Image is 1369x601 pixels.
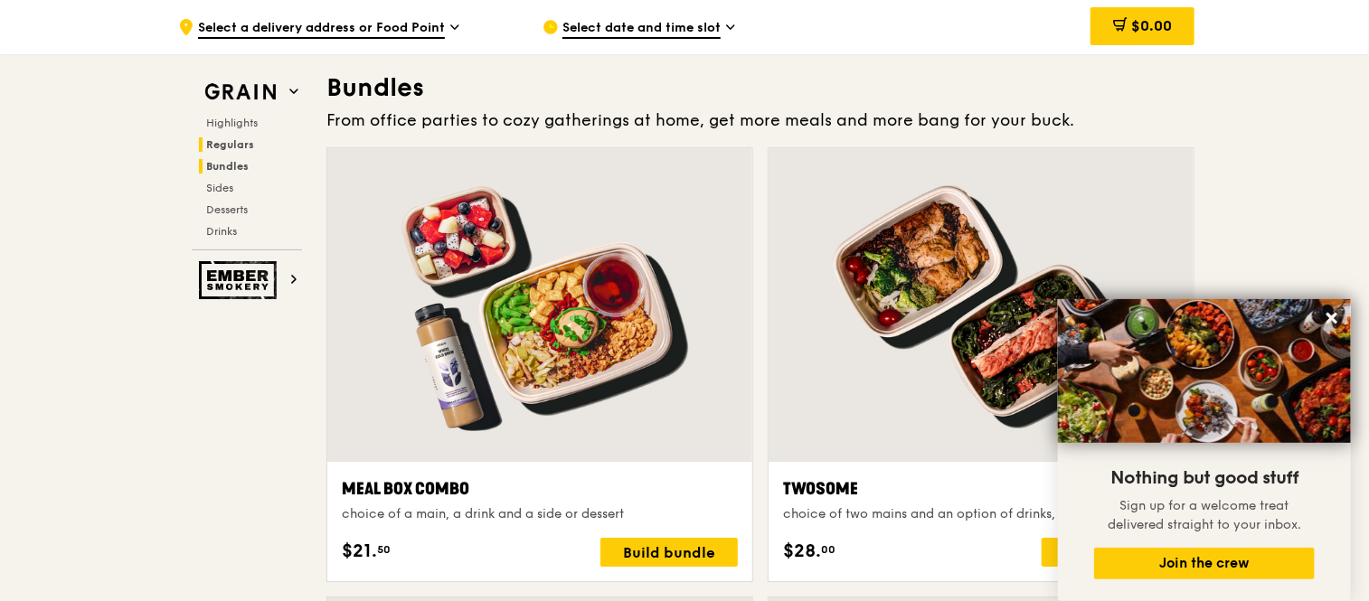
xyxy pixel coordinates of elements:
span: Regulars [206,138,254,151]
span: Sign up for a welcome treat delivered straight to your inbox. [1108,498,1301,532]
span: Select date and time slot [562,19,721,39]
span: Drinks [206,225,237,238]
img: Ember Smokery web logo [199,261,282,299]
div: Meal Box Combo [342,476,738,502]
span: 00 [821,542,836,557]
span: $28. [783,538,821,565]
span: 50 [377,542,391,557]
div: choice of a main, a drink and a side or dessert [342,505,738,523]
button: Join the crew [1094,548,1315,579]
img: DSC07876-Edit02-Large.jpeg [1058,299,1351,443]
span: Desserts [206,203,248,216]
span: $21. [342,538,377,565]
button: Close [1317,304,1346,333]
span: $0.00 [1131,17,1172,34]
span: Highlights [206,117,258,129]
span: Bundles [206,160,249,173]
span: Select a delivery address or Food Point [198,19,445,39]
img: Grain web logo [199,76,282,108]
h3: Bundles [326,71,1194,104]
span: Nothing but good stuff [1110,467,1298,489]
div: Build bundle [1042,538,1179,567]
div: Build bundle [600,538,738,567]
span: Sides [206,182,233,194]
div: choice of two mains and an option of drinks, desserts and sides [783,505,1179,523]
div: From office parties to cozy gatherings at home, get more meals and more bang for your buck. [326,108,1194,133]
div: Twosome [783,476,1179,502]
